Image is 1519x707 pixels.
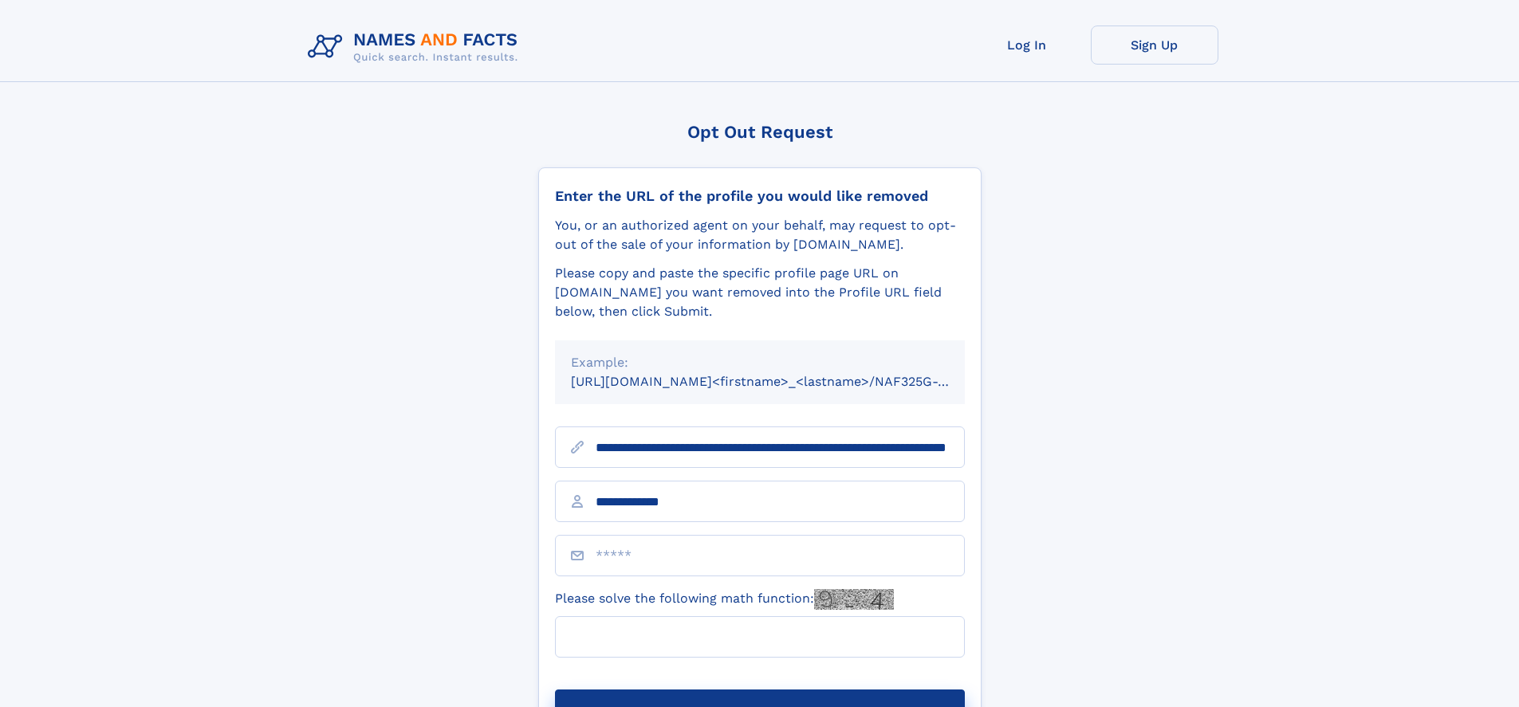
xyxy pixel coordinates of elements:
div: Please copy and paste the specific profile page URL on [DOMAIN_NAME] you want removed into the Pr... [555,264,965,321]
small: [URL][DOMAIN_NAME]<firstname>_<lastname>/NAF325G-xxxxxxxx [571,374,995,389]
a: Sign Up [1091,26,1218,65]
div: Enter the URL of the profile you would like removed [555,187,965,205]
img: Logo Names and Facts [301,26,531,69]
div: Example: [571,353,949,372]
label: Please solve the following math function: [555,589,894,610]
div: You, or an authorized agent on your behalf, may request to opt-out of the sale of your informatio... [555,216,965,254]
a: Log In [963,26,1091,65]
div: Opt Out Request [538,122,982,142]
